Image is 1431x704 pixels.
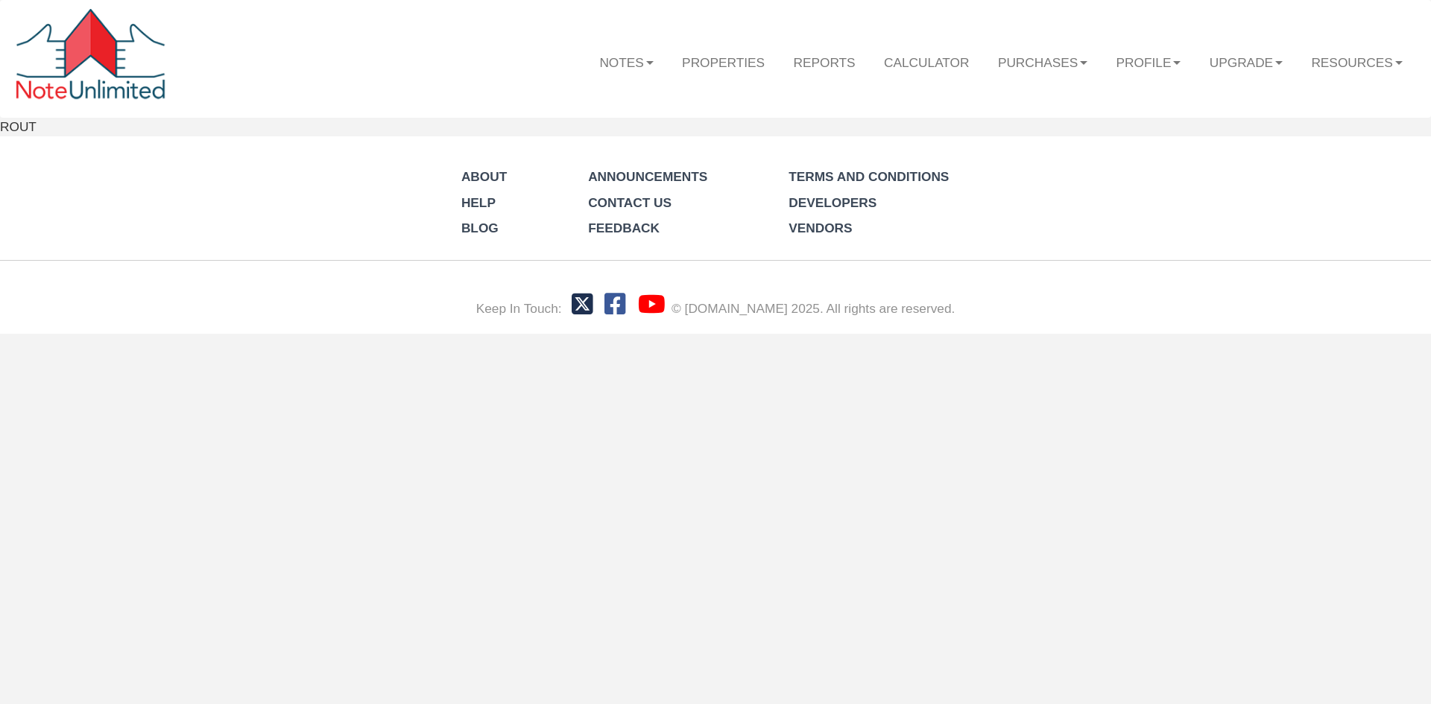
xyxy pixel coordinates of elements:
[984,40,1102,83] a: Purchases
[789,169,949,184] a: Terms and Conditions
[461,195,496,210] a: Help
[672,299,955,318] div: © [DOMAIN_NAME] 2025. All rights are reserved.
[461,169,507,184] a: About
[779,40,870,83] a: Reports
[789,195,876,210] a: Developers
[588,221,660,235] a: Feedback
[1102,40,1195,83] a: Profile
[588,195,672,210] a: Contact Us
[588,169,707,184] a: Announcements
[870,40,984,83] a: Calculator
[476,299,562,318] div: Keep In Touch:
[1297,40,1417,83] a: Resources
[668,40,779,83] a: Properties
[789,221,852,235] a: Vendors
[585,40,668,83] a: Notes
[461,221,499,235] a: Blog
[1195,40,1298,83] a: Upgrade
